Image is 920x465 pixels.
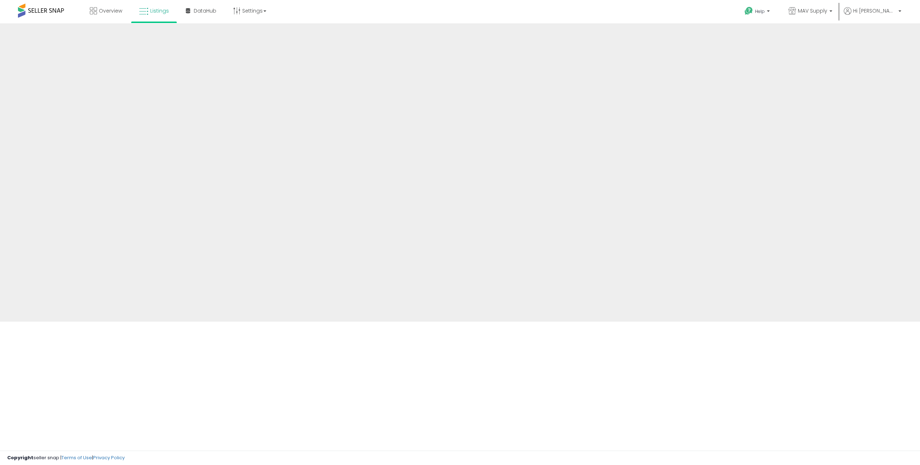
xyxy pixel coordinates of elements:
[744,6,753,15] i: Get Help
[99,7,122,14] span: Overview
[194,7,216,14] span: DataHub
[844,7,901,23] a: Hi [PERSON_NAME]
[755,8,765,14] span: Help
[853,7,896,14] span: Hi [PERSON_NAME]
[798,7,827,14] span: MAV Supply
[150,7,169,14] span: Listings
[739,1,777,23] a: Help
